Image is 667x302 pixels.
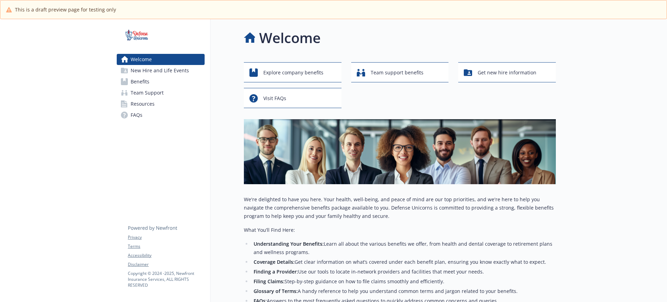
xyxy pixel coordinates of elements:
li: A handy reference to help you understand common terms and jargon related to your benefits. [252,287,556,295]
span: New Hire and Life Events [131,65,189,76]
span: This is a draft preview page for testing only [15,6,116,13]
a: Disclaimer [128,261,204,268]
strong: Filing Claims: [254,278,285,285]
a: Welcome [117,54,205,65]
a: Privacy [128,234,204,240]
a: Terms [128,243,204,250]
span: Get new hire information [478,66,536,79]
strong: Coverage Details: [254,259,295,265]
button: Explore company benefits [244,62,341,82]
a: Accessibility [128,252,204,259]
span: Resources [131,98,155,109]
li: Get clear information on what’s covered under each benefit plan, ensuring you know exactly what t... [252,258,556,266]
button: Visit FAQs [244,88,341,108]
li: Step-by-step guidance on how to file claims smoothly and efficiently. [252,277,556,286]
h1: Welcome [259,27,321,48]
strong: Glossary of Terms: [254,288,298,294]
a: Benefits [117,76,205,87]
p: We're delighted to have you here. Your health, well-being, and peace of mind are our top prioriti... [244,195,556,220]
img: overview page banner [244,119,556,184]
li: Learn all about the various benefits we offer, from health and dental coverage to retirement plan... [252,240,556,256]
span: FAQs [131,109,142,121]
span: Explore company benefits [263,66,323,79]
a: New Hire and Life Events [117,65,205,76]
a: Resources [117,98,205,109]
strong: Understanding Your Benefits: [254,240,324,247]
span: Team support benefits [371,66,423,79]
p: Copyright © 2024 - 2025 , Newfront Insurance Services, ALL RIGHTS RESERVED [128,270,204,288]
button: Get new hire information [458,62,556,82]
span: Benefits [131,76,149,87]
a: FAQs [117,109,205,121]
span: Team Support [131,87,164,98]
a: Team Support [117,87,205,98]
button: Team support benefits [351,62,449,82]
span: Visit FAQs [263,92,286,105]
strong: Finding a Provider: [254,268,298,275]
span: Welcome [131,54,152,65]
p: What You’ll Find Here: [244,226,556,234]
li: Use our tools to locate in-network providers and facilities that meet your needs. [252,268,556,276]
